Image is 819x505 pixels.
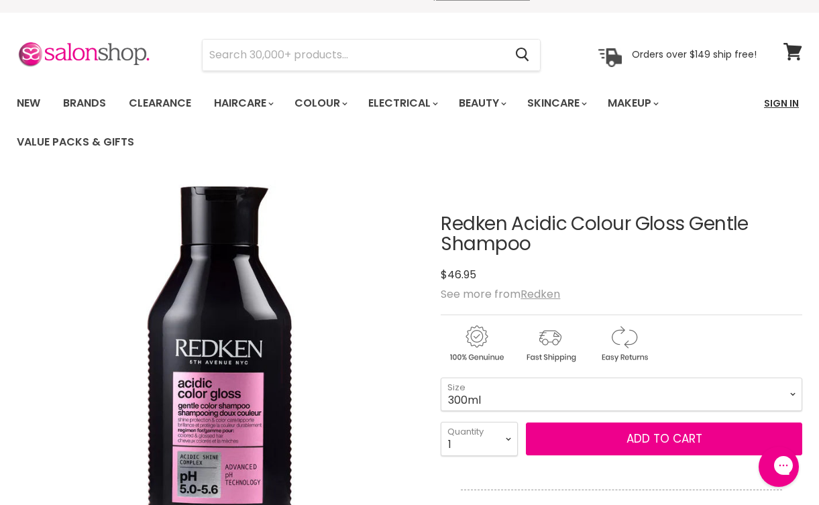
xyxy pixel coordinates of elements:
[504,40,540,70] button: Search
[514,323,586,364] img: shipping.gif
[521,286,560,302] a: Redken
[441,422,518,455] select: Quantity
[441,323,512,364] img: genuine.gif
[598,89,667,117] a: Makeup
[284,89,356,117] a: Colour
[441,267,476,282] span: $46.95
[588,323,659,364] img: returns.gif
[358,89,446,117] a: Electrical
[752,442,806,492] iframe: Gorgias live chat messenger
[517,89,595,117] a: Skincare
[632,48,757,60] p: Orders over $149 ship free!
[7,84,756,162] ul: Main menu
[53,89,116,117] a: Brands
[119,89,201,117] a: Clearance
[7,128,144,156] a: Value Packs & Gifts
[202,39,541,71] form: Product
[449,89,514,117] a: Beauty
[441,214,802,256] h1: Redken Acidic Colour Gloss Gentle Shampoo
[203,40,504,70] input: Search
[7,89,50,117] a: New
[526,423,802,456] button: Add to cart
[204,89,282,117] a: Haircare
[626,431,702,447] span: Add to cart
[441,286,560,302] span: See more from
[756,89,807,117] a: Sign In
